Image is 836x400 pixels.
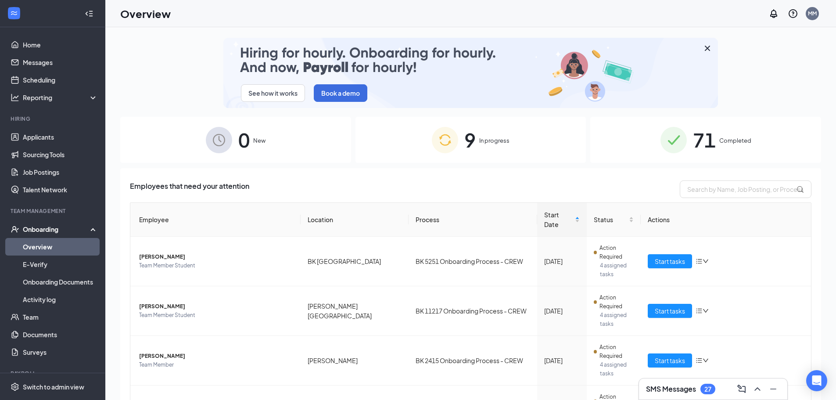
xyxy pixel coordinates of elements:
td: BK 11217 Onboarding Process - CREW [409,286,537,336]
span: 71 [693,125,716,155]
div: Team Management [11,207,96,215]
svg: ChevronUp [752,384,763,394]
div: [DATE] [544,256,580,266]
span: Start tasks [655,306,685,316]
td: BK 2415 Onboarding Process - CREW [409,336,537,386]
div: Hiring [11,115,96,123]
svg: Collapse [85,9,93,18]
div: Onboarding [23,225,90,234]
td: [PERSON_NAME] [301,336,409,386]
svg: Notifications [768,8,779,19]
span: down [703,258,709,264]
svg: Settings [11,382,19,391]
td: BK 5251 Onboarding Process - CREW [409,237,537,286]
svg: QuestionInfo [788,8,798,19]
span: 4 assigned tasks [600,261,634,279]
span: Action Required [599,244,634,261]
th: Actions [641,203,811,237]
h1: Overview [120,6,171,21]
span: Action Required [599,343,634,360]
svg: Minimize [768,384,779,394]
a: Surveys [23,343,98,361]
button: Start tasks [648,304,692,318]
span: down [703,308,709,314]
div: Payroll [11,370,96,377]
button: Start tasks [648,353,692,368]
div: MM [808,10,817,17]
span: [PERSON_NAME] [139,252,294,261]
a: E-Verify [23,256,98,273]
span: bars [696,357,703,364]
button: See how it works [241,84,305,102]
span: Team Member Student [139,311,294,320]
button: Book a demo [314,84,367,102]
span: Action Required [599,293,634,311]
button: ChevronUp [750,382,764,396]
button: Start tasks [648,254,692,268]
div: 27 [704,386,711,393]
th: Status [587,203,641,237]
span: bars [696,258,703,265]
svg: UserCheck [11,225,19,234]
span: 9 [464,125,476,155]
button: Minimize [766,382,780,396]
a: Applicants [23,128,98,146]
div: [DATE] [544,356,580,365]
span: Team Member Student [139,261,294,270]
svg: Analysis [11,93,19,102]
img: payroll-small.gif [223,38,718,108]
span: Completed [719,136,751,145]
span: In progress [479,136,509,145]
a: Team [23,308,98,326]
input: Search by Name, Job Posting, or Process [680,180,811,198]
span: 4 assigned tasks [600,360,634,378]
span: Start tasks [655,356,685,365]
svg: WorkstreamLogo [10,9,18,18]
td: BK [GEOGRAPHIC_DATA] [301,237,409,286]
span: down [703,357,709,364]
a: Activity log [23,291,98,308]
span: New [253,136,266,145]
th: Employee [130,203,301,237]
a: Home [23,36,98,54]
th: Process [409,203,537,237]
div: Reporting [23,93,98,102]
td: [PERSON_NAME][GEOGRAPHIC_DATA] [301,286,409,336]
span: [PERSON_NAME] [139,352,294,360]
a: Messages [23,54,98,71]
a: Talent Network [23,181,98,198]
svg: Cross [702,43,713,54]
span: 4 assigned tasks [600,311,634,328]
a: Job Postings [23,163,98,181]
a: Overview [23,238,98,256]
span: [PERSON_NAME] [139,302,294,311]
h3: SMS Messages [646,384,696,394]
button: ComposeMessage [735,382,749,396]
span: Status [594,215,627,224]
div: Switch to admin view [23,382,84,391]
span: bars [696,307,703,314]
a: Scheduling [23,71,98,89]
span: 0 [238,125,250,155]
div: Open Intercom Messenger [806,370,827,391]
svg: ComposeMessage [736,384,747,394]
span: Team Member [139,360,294,369]
div: [DATE] [544,306,580,316]
span: Start tasks [655,256,685,266]
a: Documents [23,326,98,343]
th: Location [301,203,409,237]
span: Start Date [544,210,573,229]
span: Employees that need your attention [130,180,249,198]
a: Onboarding Documents [23,273,98,291]
a: Sourcing Tools [23,146,98,163]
